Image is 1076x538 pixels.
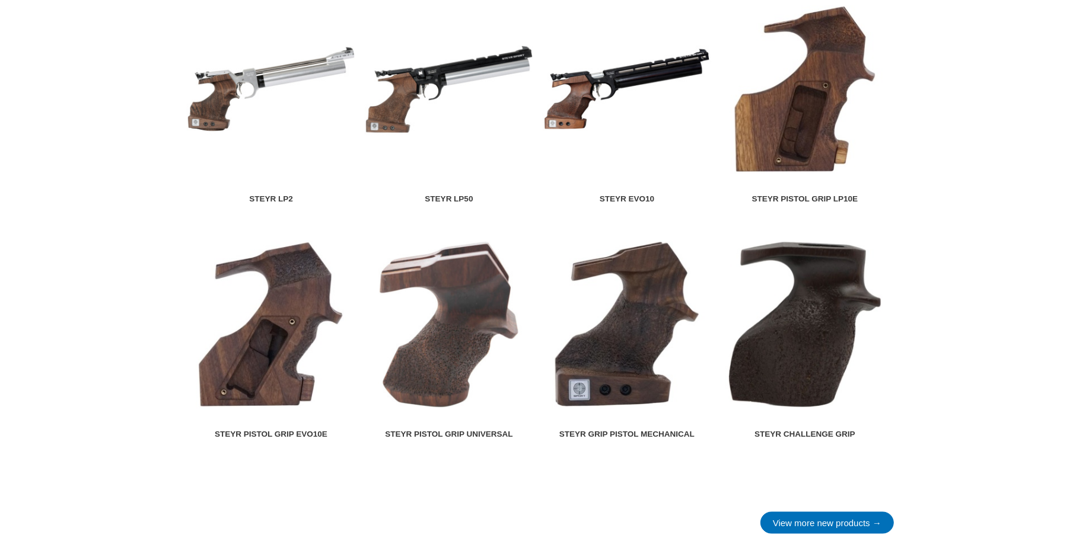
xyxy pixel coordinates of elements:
[543,241,711,444] a: Steyr Grip Pistol Mechanical Steyr Grip Pistol Mechanical
[721,193,889,205] div: Steyr Pistol Grip LP10E
[187,241,355,409] img: Steyr Pistol Grip EVO10E
[365,193,533,205] div: STEYR LP50
[721,5,889,174] img: Steyr Pistol Grip LP10E
[721,241,889,444] a: Steyr Challenge Grip Steyr Challenge Grip
[721,5,889,209] a: Steyr Pistol Grip LP10E Steyr Pistol Grip LP10E
[543,241,711,409] img: Steyr Grip Pistol Mechanical
[187,193,355,205] div: STEYR LP2
[721,241,889,409] img: Steyr Challenge Grip
[543,193,711,205] div: Steyr EVO10
[365,428,533,440] div: Steyr Pistol Grip Universal
[365,5,533,209] a: STEYR LP50 STEYR LP50
[543,5,711,174] img: Steyr EVO10
[543,428,711,440] div: Steyr Grip Pistol Mechanical
[365,5,533,174] img: STEYR LP50
[543,5,711,209] a: Steyr EVO10 Steyr EVO10
[187,428,355,440] div: Steyr Pistol Grip EVO10E
[760,512,894,534] a: View more new products →
[365,241,533,409] img: Steyr Pistol Grip Universal
[365,241,533,444] a: Steyr Pistol Grip Universal Steyr Pistol Grip Universal
[187,5,355,209] a: STEYR LP2 STEYR LP2
[187,241,355,444] a: Steyr Pistol Grip EVO10E Steyr Pistol Grip EVO10E
[187,5,355,174] img: STEYR LP2
[721,428,889,440] div: Steyr Challenge Grip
